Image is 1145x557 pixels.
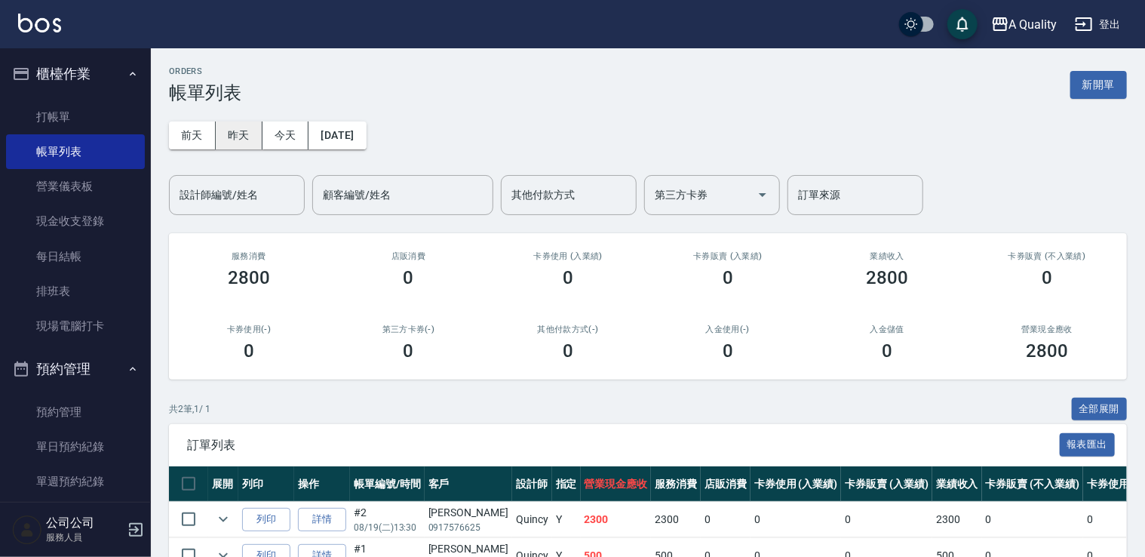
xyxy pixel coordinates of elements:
[751,466,842,502] th: 卡券使用 (入業績)
[350,466,425,502] th: 帳單編號/時間
[985,9,1064,40] button: A Quality
[512,466,552,502] th: 設計師
[1070,77,1127,91] a: 新開單
[425,466,512,502] th: 客戶
[1069,11,1127,38] button: 登出
[354,521,421,534] p: 08/19 (二) 13:30
[169,402,210,416] p: 共 2 筆, 1 / 1
[982,502,1083,537] td: 0
[1083,502,1145,537] td: 0
[169,66,241,76] h2: ORDERS
[723,340,733,362] h3: 0
[294,466,350,502] th: 操作
[216,122,262,149] button: 昨天
[552,502,581,537] td: Y
[1026,340,1068,362] h3: 2800
[985,325,1109,334] h2: 營業現金應收
[751,502,842,537] td: 0
[701,466,751,502] th: 店販消費
[666,325,790,334] h2: 入金使用(-)
[18,14,61,32] img: Logo
[12,515,42,545] img: Person
[428,541,508,557] div: [PERSON_NAME]
[581,466,652,502] th: 營業現金應收
[651,466,701,502] th: 服務消費
[563,340,573,362] h3: 0
[506,325,630,334] h2: 其他付款方式(-)
[6,100,145,134] a: 打帳單
[701,502,751,537] td: 0
[6,309,145,343] a: 現場電腦打卡
[169,122,216,149] button: 前天
[187,251,311,261] h3: 服務消費
[350,502,425,537] td: #2
[1083,466,1145,502] th: 卡券使用(-)
[1060,437,1116,451] a: 報表匯出
[932,502,982,537] td: 2300
[552,466,581,502] th: 指定
[187,438,1060,453] span: 訂單列表
[1060,433,1116,457] button: 報表匯出
[506,251,630,261] h2: 卡券使用 (入業績)
[826,325,950,334] h2: 入金儲值
[1009,15,1058,34] div: A Quality
[6,464,145,499] a: 單週預約紀錄
[428,505,508,521] div: [PERSON_NAME]
[46,531,123,544] p: 服務人員
[932,466,982,502] th: 業績收入
[347,251,471,261] h2: 店販消費
[882,340,892,362] h3: 0
[841,502,932,537] td: 0
[982,466,1083,502] th: 卡券販賣 (不入業績)
[6,204,145,238] a: 現金收支登錄
[666,251,790,261] h2: 卡券販賣 (入業績)
[404,340,414,362] h3: 0
[867,267,909,288] h3: 2800
[1072,398,1128,421] button: 全部展開
[6,239,145,274] a: 每日結帳
[651,502,701,537] td: 2300
[947,9,978,39] button: save
[6,349,145,389] button: 預約管理
[428,521,508,534] p: 0917576625
[6,54,145,94] button: 櫃檯作業
[46,515,123,531] h5: 公司公司
[6,274,145,309] a: 排班表
[244,340,254,362] h3: 0
[309,122,366,149] button: [DATE]
[242,508,290,531] button: 列印
[238,466,294,502] th: 列印
[187,325,311,334] h2: 卡券使用(-)
[6,134,145,169] a: 帳單列表
[6,429,145,464] a: 單日預約紀錄
[751,183,775,207] button: Open
[169,82,241,103] h3: 帳單列表
[985,251,1109,261] h2: 卡券販賣 (不入業績)
[208,466,238,502] th: 展開
[404,267,414,288] h3: 0
[6,395,145,429] a: 預約管理
[512,502,552,537] td: Quincy
[563,267,573,288] h3: 0
[841,466,932,502] th: 卡券販賣 (入業績)
[1042,267,1052,288] h3: 0
[581,502,652,537] td: 2300
[228,267,270,288] h3: 2800
[212,508,235,531] button: expand row
[347,325,471,334] h2: 第三方卡券(-)
[262,122,309,149] button: 今天
[826,251,950,261] h2: 業績收入
[298,508,346,531] a: 詳情
[723,267,733,288] h3: 0
[6,169,145,204] a: 營業儀表板
[1070,71,1127,99] button: 新開單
